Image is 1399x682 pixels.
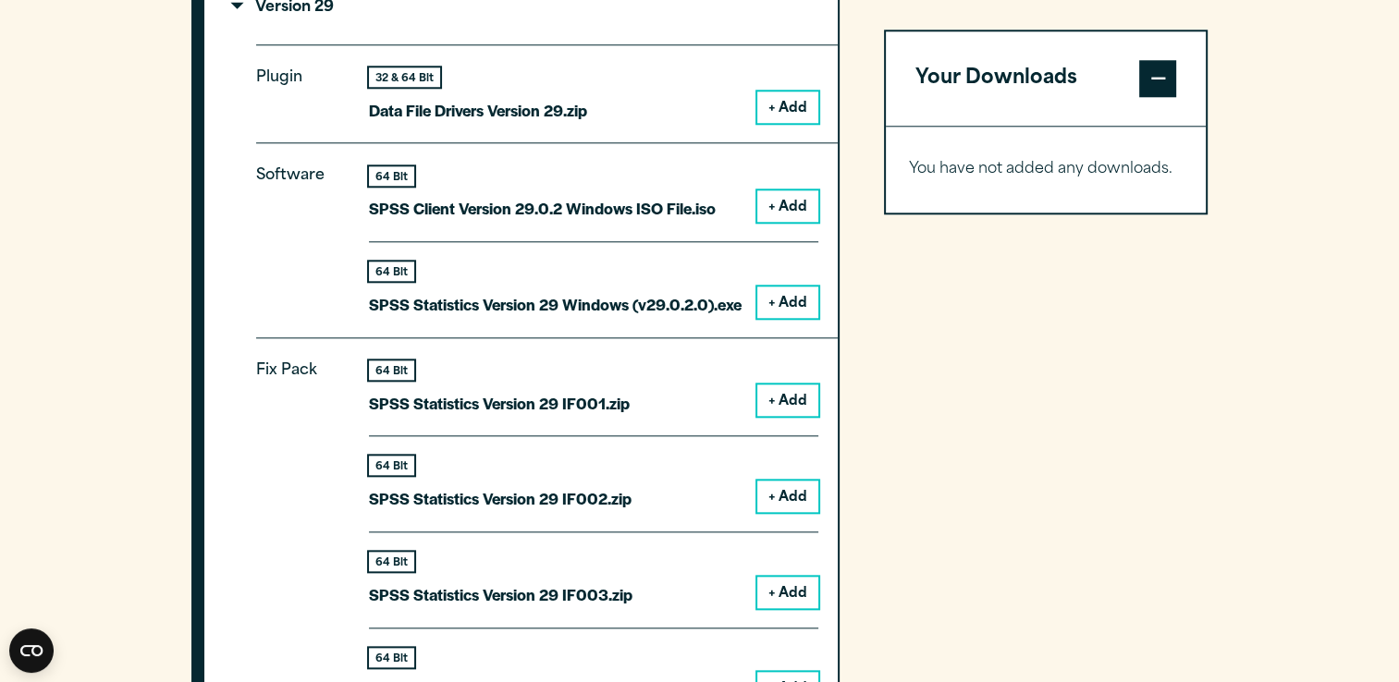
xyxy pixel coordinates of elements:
button: + Add [757,384,818,416]
p: SPSS Statistics Version 29 IF001.zip [369,390,630,417]
p: Software [256,163,339,302]
div: 32 & 64 Bit [369,67,440,87]
button: Your Downloads [886,31,1207,126]
div: 64 Bit [369,166,414,186]
button: Open CMP widget [9,628,54,673]
p: SPSS Client Version 29.0.2 Windows ISO File.iso [369,195,716,222]
p: SPSS Statistics Version 29 Windows (v29.0.2.0).exe [369,291,742,318]
div: 64 Bit [369,360,414,380]
div: 64 Bit [369,456,414,475]
p: Plugin [256,65,339,109]
div: 64 Bit [369,552,414,571]
p: Data File Drivers Version 29.zip [369,97,587,124]
p: You have not added any downloads. [909,156,1184,183]
button: + Add [757,286,818,318]
div: Your Downloads [886,126,1207,213]
div: 64 Bit [369,648,414,667]
button: + Add [757,190,818,222]
button: + Add [757,481,818,512]
button: + Add [757,91,818,123]
p: SPSS Statistics Version 29 IF003.zip [369,581,632,608]
button: + Add [757,577,818,608]
div: 64 Bit [369,262,414,281]
p: SPSS Statistics Version 29 IF002.zip [369,485,632,512]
